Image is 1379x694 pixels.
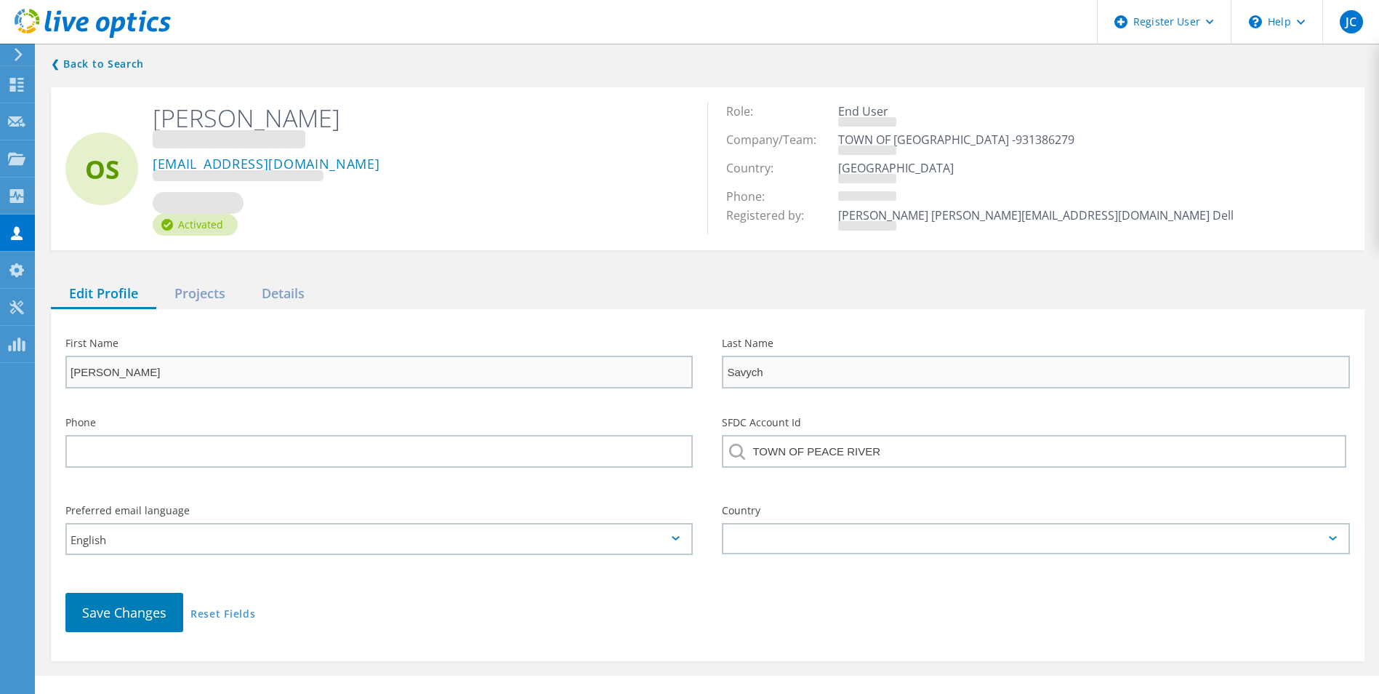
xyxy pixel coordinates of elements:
span: Registered by: [726,207,819,223]
label: Last Name [722,338,1349,348]
button: Save Changes [65,593,183,632]
label: SFDC Account Id [722,418,1349,428]
span: Save Changes [82,604,166,621]
label: Country [722,506,1349,516]
span: Company/Team: [726,132,831,148]
span: Phone: [726,188,779,204]
label: Preferred email language [65,506,693,516]
span: OS [85,156,119,182]
span: Role: [726,103,768,119]
svg: \n [1249,15,1262,28]
div: Activated [153,214,238,236]
label: First Name [65,338,693,348]
label: Phone [65,418,693,428]
td: [PERSON_NAME] [PERSON_NAME][EMAIL_ADDRESS][DOMAIN_NAME] Dell [835,206,1237,234]
a: Live Optics Dashboard [15,31,171,41]
a: Reset Fields [190,609,255,621]
a: [EMAIL_ADDRESS][DOMAIN_NAME] [153,157,380,183]
h2: [PERSON_NAME] [153,102,686,152]
td: [GEOGRAPHIC_DATA] [835,159,1237,187]
span: TOWN OF [GEOGRAPHIC_DATA] -931386279 [838,132,1089,148]
div: Edit Profile [51,279,156,309]
div: Details [244,279,323,309]
a: Back to search [51,55,144,73]
span: JC [1346,16,1356,28]
td: End User [835,102,1237,130]
span: Country: [726,160,788,176]
div: Projects [156,279,244,309]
